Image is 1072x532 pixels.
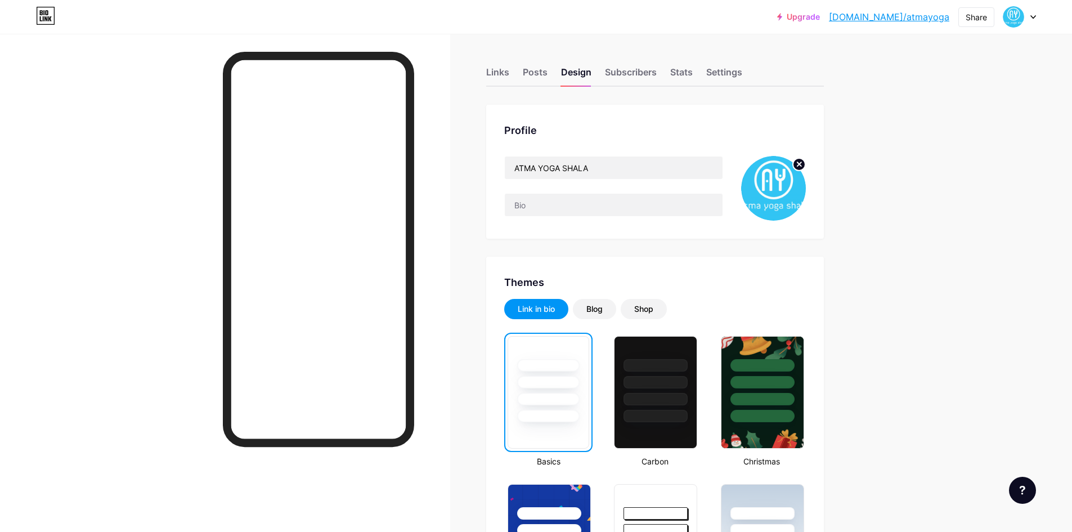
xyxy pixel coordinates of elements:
img: Atma Yoga Shala Designs [1003,6,1024,28]
div: Design [561,65,591,86]
div: Link in bio [518,303,555,315]
input: Bio [505,194,723,216]
div: Basics [504,455,593,467]
div: Themes [504,275,806,290]
div: Posts [523,65,548,86]
div: Subscribers [605,65,657,86]
img: Atma Yoga Shala Designs [741,156,806,221]
a: [DOMAIN_NAME]/atmayoga [829,10,949,24]
input: Name [505,157,723,179]
div: Carbon [611,455,699,467]
div: Blog [586,303,603,315]
div: Shop [634,303,653,315]
a: Upgrade [777,12,820,21]
div: Links [486,65,509,86]
div: Settings [706,65,742,86]
div: Profile [504,123,806,138]
div: Stats [670,65,693,86]
div: Christmas [717,455,806,467]
div: Share [966,11,987,23]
